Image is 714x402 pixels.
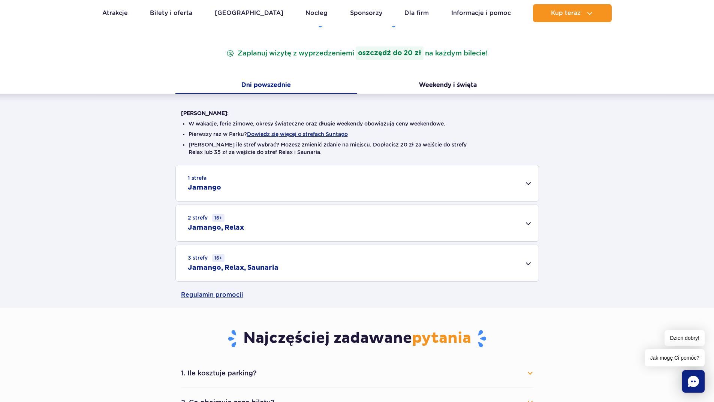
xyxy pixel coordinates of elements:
p: Zaplanuj wizytę z wyprzedzeniem na każdym bilecie! [225,46,489,60]
strong: [PERSON_NAME]: [181,110,229,116]
small: 3 strefy [188,254,225,262]
small: 1 strefa [188,174,207,182]
a: Bilety i oferta [150,4,192,22]
a: Sponsorzy [350,4,382,22]
small: 16+ [212,254,225,262]
h2: Jamango [188,183,221,192]
h2: Jamango, Relax, Saunaria [188,263,278,272]
span: pytania [412,329,471,348]
li: [PERSON_NAME] ile stref wybrać? Możesz zmienić zdanie na miejscu. Dopłacisz 20 zł za wejście do s... [189,141,526,156]
li: Pierwszy raz w Parku? [189,130,526,138]
button: Weekendy i święta [357,78,539,94]
a: Regulamin promocji [181,282,533,308]
small: 16+ [212,214,225,222]
h2: Jamango, Relax [188,223,244,232]
h3: Najczęściej zadawane [181,329,533,348]
button: Dni powszednie [175,78,357,94]
a: Nocleg [305,4,328,22]
span: Kup teraz [551,10,581,16]
button: 1. Ile kosztuje parking? [181,365,533,381]
a: Atrakcje [102,4,128,22]
li: W wakacje, ferie zimowe, okresy świąteczne oraz długie weekendy obowiązują ceny weekendowe. [189,120,526,127]
a: [GEOGRAPHIC_DATA] [215,4,283,22]
strong: oszczędź do 20 zł [356,46,424,60]
span: Dzień dobry! [665,330,705,346]
small: 2 strefy [188,214,225,222]
a: Informacje i pomoc [451,4,511,22]
span: Jak mogę Ci pomóc? [645,349,705,366]
button: Dowiedz się więcej o strefach Suntago [247,131,348,137]
a: Dla firm [404,4,429,22]
button: Kup teraz [533,4,612,22]
div: Chat [682,370,705,393]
